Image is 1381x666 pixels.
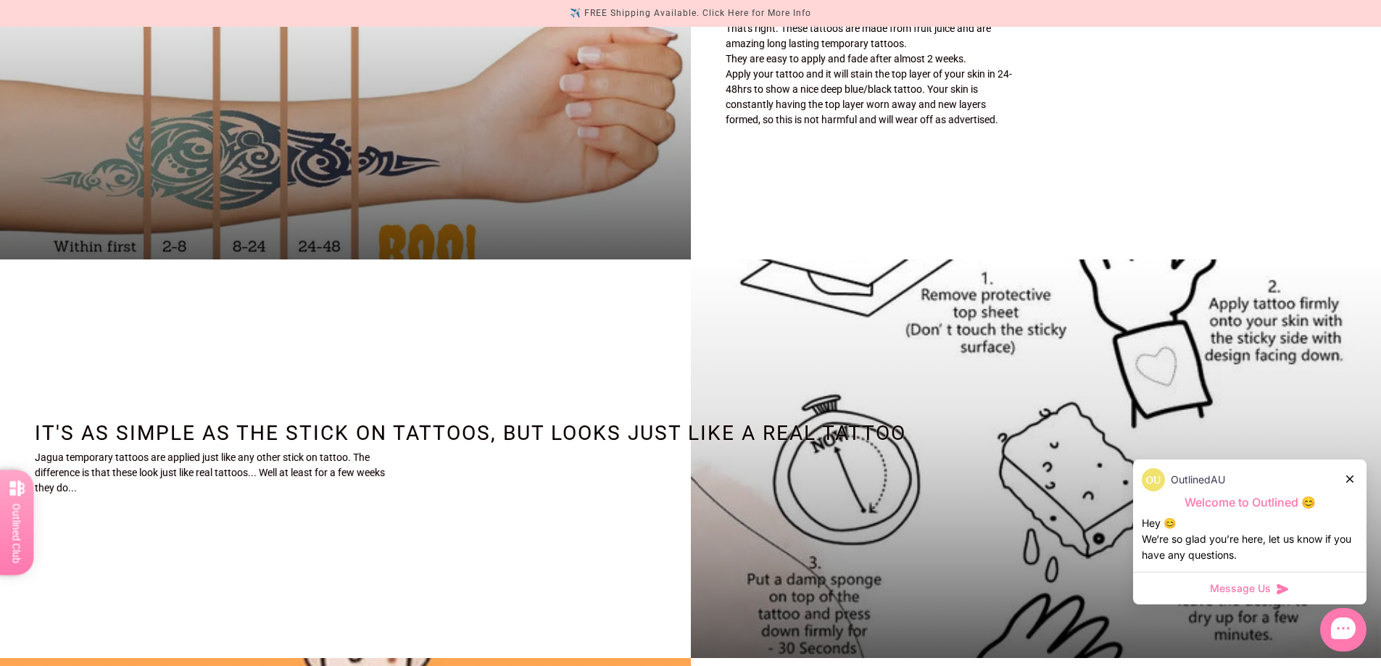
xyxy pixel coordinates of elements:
span: Message Us [1210,581,1271,596]
p: They are easy to apply and fade after almost 2 weeks. [726,51,1016,67]
p: Jagua temporary tattoos are applied just like any other stick on tattoo. The difference is that t... [35,450,397,496]
h2: It's as simple as the stick on tattoos, but looks just like a real tattoo [35,420,397,445]
p: OutlinedAU [1171,472,1225,488]
div: Hey 😊 We‘re so glad you’re here, let us know if you have any questions. [1142,515,1358,563]
div: ✈️ FREE Shipping Available. Click Here for More Info [570,6,811,21]
p: Welcome to Outlined 😊 [1142,495,1358,510]
p: That's right. These tattoos are made from fruit juice and are amazing long lasting temporary tatt... [726,21,1016,51]
p: Apply your tattoo and it will stain the top layer of your skin in 24-48hrs to show a nice deep bl... [726,67,1016,128]
img: data:image/png;base64,iVBORw0KGgoAAAANSUhEUgAAACQAAAAkCAYAAADhAJiYAAAAAXNSR0IArs4c6QAAAXhJREFUWEd... [1142,468,1165,491]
